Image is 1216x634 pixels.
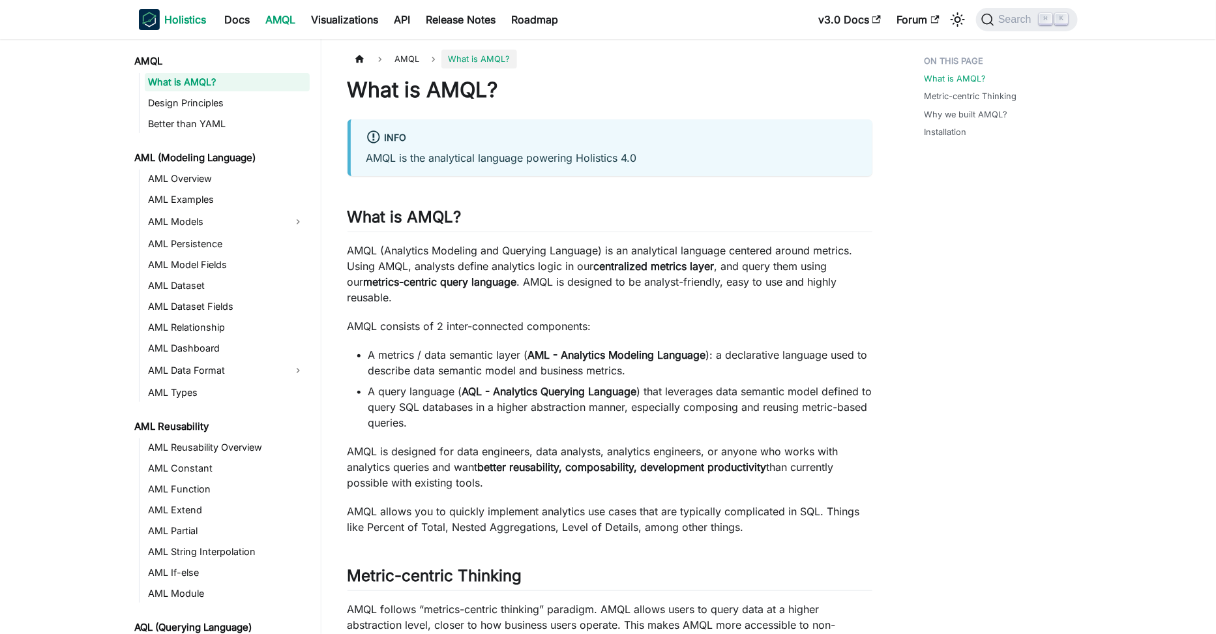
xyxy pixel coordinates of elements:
button: Search (Command+K) [976,8,1077,31]
a: AML Constant [145,459,310,477]
nav: Breadcrumbs [348,50,872,68]
a: AML Types [145,384,310,402]
button: Expand sidebar category 'AML Models' [286,211,310,232]
a: Why we built AMQL? [925,108,1008,121]
a: AML Model Fields [145,256,310,274]
a: AML String Interpolation [145,543,310,561]
a: HolisticsHolistics [139,9,207,30]
button: Expand sidebar category 'AML Data Format' [286,360,310,381]
h1: What is AMQL? [348,77,872,103]
a: AMQL [258,9,304,30]
h2: Metric-centric Thinking [348,566,872,591]
a: AML Dataset [145,277,310,295]
strong: metrics-centric query language [364,275,517,288]
strong: AQL - Analytics Querying Language [462,385,637,398]
a: v3.0 Docs [811,9,889,30]
a: AML Persistence [145,235,310,253]
a: AML Relationship [145,318,310,337]
a: Better than YAML [145,115,310,133]
a: AML Data Format [145,360,286,381]
a: AML Overview [145,170,310,188]
b: Holistics [165,12,207,27]
a: AML Models [145,211,286,232]
a: AML Function [145,480,310,498]
a: Home page [348,50,372,68]
img: Holistics [139,9,160,30]
a: What is AMQL? [145,73,310,91]
strong: better reusability, composability, development productivity [478,460,767,474]
h2: What is AMQL? [348,207,872,232]
a: Release Notes [419,9,504,30]
a: AML Dashboard [145,339,310,357]
p: AMQL (Analytics Modeling and Querying Language) is an analytical language centered around metrics... [348,243,872,305]
kbd: ⌘ [1039,13,1052,25]
a: AML Module [145,584,310,603]
a: AML (Modeling Language) [131,149,310,167]
nav: Docs sidebar [126,39,321,634]
p: AMQL allows you to quickly implement analytics use cases that are typically complicated in SQL. T... [348,504,872,535]
a: What is AMQL? [925,72,986,85]
p: AMQL consists of 2 inter-connected components: [348,318,872,334]
a: Forum [889,9,947,30]
a: Docs [217,9,258,30]
kbd: K [1055,13,1068,25]
a: Roadmap [504,9,567,30]
a: Metric-centric Thinking [925,90,1017,102]
a: AML Reusability Overview [145,438,310,457]
a: AML Reusability [131,417,310,436]
div: info [366,130,857,147]
a: AML Partial [145,522,310,540]
strong: centralized metrics layer [594,260,715,273]
button: Switch between dark and light mode (currently light mode) [947,9,968,30]
a: AML If-else [145,564,310,582]
span: AMQL [388,50,426,68]
a: Installation [925,126,967,138]
li: A query language ( ) that leverages data semantic model defined to query SQL databases in a highe... [368,384,872,430]
a: AMQL [131,52,310,70]
strong: AML - Analytics Modeling Language [528,348,706,361]
p: AMQL is the analytical language powering Holistics 4.0 [366,150,857,166]
a: API [387,9,419,30]
li: A metrics / data semantic layer ( ): a declarative language used to describe data semantic model ... [368,347,872,378]
a: AML Dataset Fields [145,297,310,316]
span: Search [994,14,1039,25]
a: AML Extend [145,501,310,519]
a: Design Principles [145,94,310,112]
p: AMQL is designed for data engineers, data analysts, analytics engineers, or anyone who works with... [348,444,872,491]
a: AML Examples [145,190,310,209]
span: What is AMQL? [441,50,516,68]
a: Visualizations [304,9,387,30]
